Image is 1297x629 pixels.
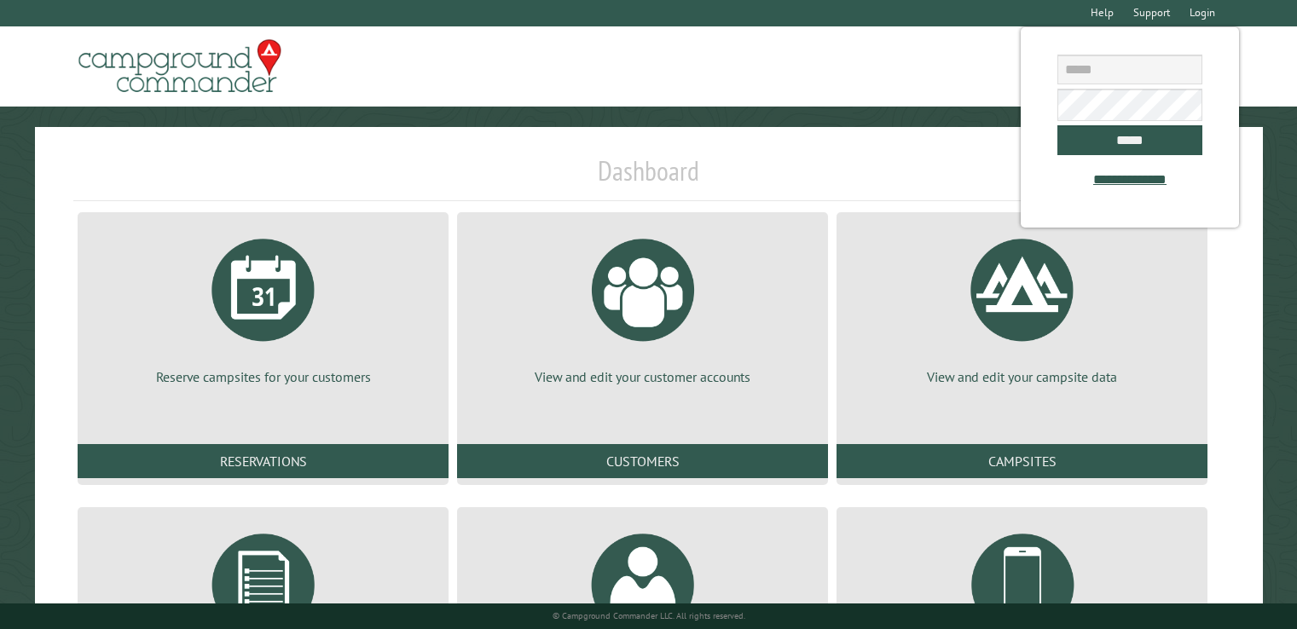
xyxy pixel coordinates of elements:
[553,610,745,621] small: © Campground Commander LLC. All rights reserved.
[73,33,287,100] img: Campground Commander
[78,444,449,478] a: Reservations
[98,367,428,386] p: Reserve campsites for your customers
[73,154,1224,201] h1: Dashboard
[478,367,808,386] p: View and edit your customer accounts
[857,367,1187,386] p: View and edit your campsite data
[98,226,428,386] a: Reserve campsites for your customers
[478,226,808,386] a: View and edit your customer accounts
[857,226,1187,386] a: View and edit your campsite data
[837,444,1207,478] a: Campsites
[457,444,828,478] a: Customers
